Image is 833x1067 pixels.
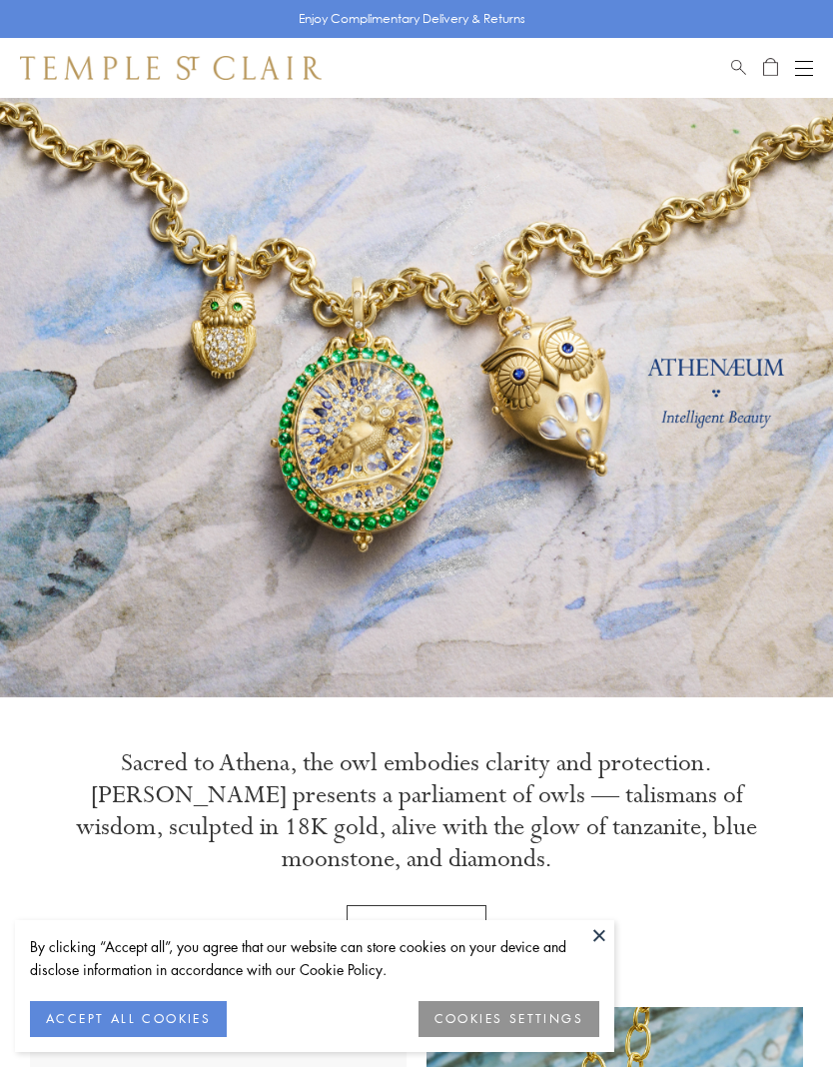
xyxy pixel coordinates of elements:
a: Discover [347,905,486,957]
div: By clicking “Accept all”, you agree that our website can store cookies on your device and disclos... [30,935,599,981]
button: ACCEPT ALL COOKIES [30,1001,227,1037]
p: Sacred to Athena, the owl embodies clarity and protection. [PERSON_NAME] presents a parliament of... [60,747,773,875]
button: COOKIES SETTINGS [418,1001,599,1037]
img: Temple St. Clair [20,56,322,80]
a: Open Shopping Bag [763,56,778,80]
iframe: Gorgias live chat messenger [733,973,813,1047]
a: Search [731,56,746,80]
button: Open navigation [795,56,813,80]
p: Enjoy Complimentary Delivery & Returns [299,9,525,29]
